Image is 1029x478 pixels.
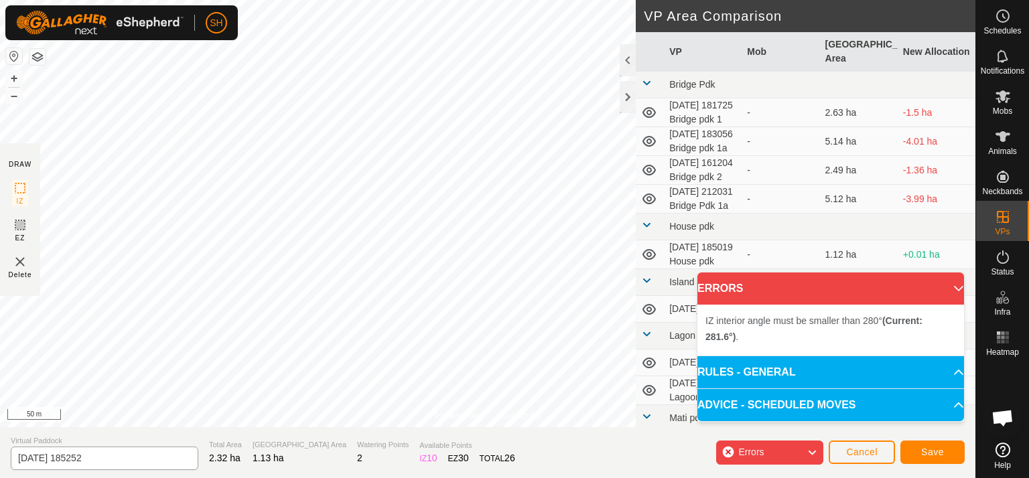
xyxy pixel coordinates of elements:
span: Notifications [981,67,1024,75]
a: Contact Us [501,410,541,422]
span: Neckbands [982,187,1022,195]
span: Infra [994,308,1010,316]
span: EZ [15,233,25,243]
span: Island 1 [669,276,702,287]
th: New Allocation [898,32,975,72]
span: Status [991,268,1014,276]
td: +0.01 ha [898,240,975,269]
span: Delete [9,270,32,280]
p-accordion-content: ERRORS [697,305,964,355]
span: Save [921,447,944,457]
div: - [747,248,814,262]
span: Schedules [983,27,1021,35]
a: Help [976,437,1029,475]
span: RULES - GENERAL [697,364,796,380]
td: [DATE] 100706 [664,296,742,323]
span: IZ interior angle must be smaller than 280° . [705,315,922,342]
div: EZ [448,451,469,465]
th: Mob [742,32,819,72]
span: Animals [988,147,1017,155]
span: Available Points [419,440,514,451]
div: IZ [419,451,437,465]
td: -3.99 ha [898,185,975,214]
div: - [747,163,814,177]
button: Map Layers [29,49,46,65]
img: VP [12,254,28,270]
span: IZ [17,196,24,206]
a: Privacy Policy [435,410,485,422]
td: [DATE] 185019 House pdk [664,240,742,269]
span: 26 [504,453,515,463]
p-accordion-header: ADVICE - SCHEDULED MOVES [697,389,964,421]
span: VPs [995,228,1010,236]
span: Virtual Paddock [11,435,198,447]
span: Mobs [993,107,1012,115]
td: [DATE] 161204 Bridge pdk 2 [664,156,742,185]
div: DRAW [9,159,31,169]
span: Mati pdk [669,412,705,423]
td: -4.01 ha [898,127,975,156]
button: Cancel [829,441,895,464]
div: - [747,135,814,149]
p-accordion-header: RULES - GENERAL [697,356,964,388]
p-accordion-header: ERRORS [697,272,964,305]
td: 2.49 ha [820,156,898,185]
span: Bridge Pdk [669,79,715,90]
div: Open chat [983,398,1023,438]
button: + [6,70,22,86]
button: Reset Map [6,48,22,64]
span: Lagon [669,330,695,341]
td: -1.5 ha [898,98,975,127]
span: Errors [738,447,764,457]
div: TOTAL [480,451,515,465]
span: Heatmap [986,348,1019,356]
span: [GEOGRAPHIC_DATA] Area [253,439,346,451]
span: 10 [427,453,437,463]
span: 30 [458,453,469,463]
th: VP [664,32,742,72]
h2: VP Area Comparison [644,8,975,24]
div: - [747,106,814,120]
td: -1.36 ha [898,156,975,185]
td: [DATE] 183056 Bridge pdk 1a [664,127,742,156]
span: ADVICE - SCHEDULED MOVES [697,397,855,413]
td: [DATE] 181725 Bridge pdk 1 [664,98,742,127]
span: House pdk [669,221,714,232]
td: 5.12 ha [820,185,898,214]
span: Help [994,461,1011,469]
span: Total Area [209,439,242,451]
span: 2.32 ha [209,453,241,463]
span: 1.13 ha [253,453,284,463]
td: 1.12 ha [820,240,898,269]
th: [GEOGRAPHIC_DATA] Area [820,32,898,72]
span: Cancel [846,447,878,457]
td: 5.14 ha [820,127,898,156]
div: - [747,192,814,206]
td: [DATE] 212031 Bridge Pdk 1a [664,185,742,214]
span: 2 [357,453,362,463]
td: [DATE] 160328 [664,349,742,376]
button: – [6,88,22,104]
td: [DATE] 125606 Lagoon 1a [664,376,742,405]
button: Save [900,441,965,464]
img: Gallagher Logo [16,11,184,35]
span: SH [210,16,222,30]
span: Watering Points [357,439,409,451]
span: ERRORS [697,281,743,297]
td: 2.63 ha [820,98,898,127]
